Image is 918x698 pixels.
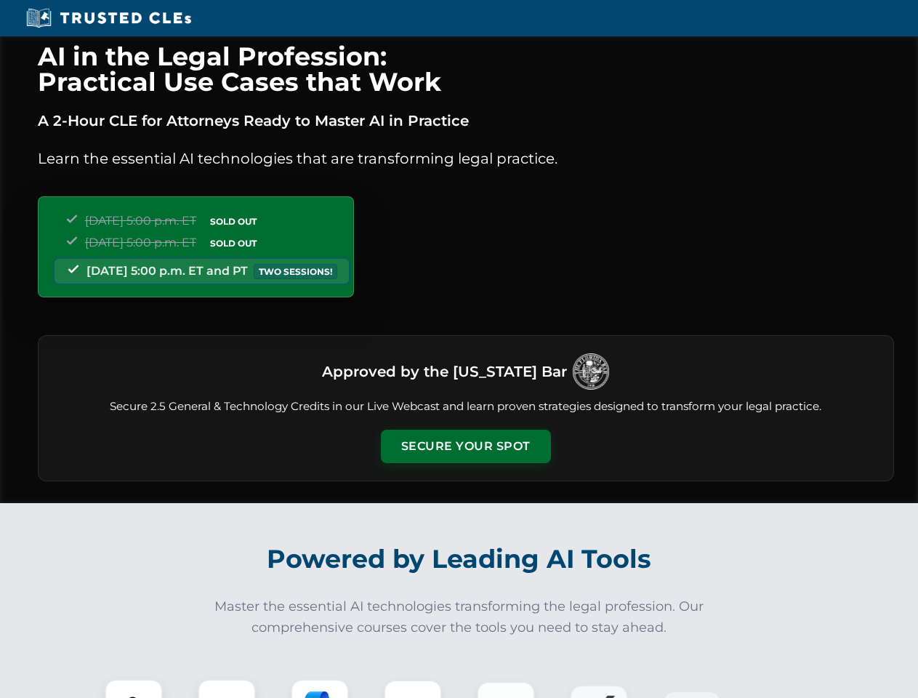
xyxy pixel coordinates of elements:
h1: AI in the Legal Profession: Practical Use Cases that Work [38,44,894,95]
span: [DATE] 5:00 p.m. ET [85,214,196,228]
img: Logo [573,353,609,390]
span: [DATE] 5:00 p.m. ET [85,236,196,249]
h3: Approved by the [US_STATE] Bar [322,358,567,385]
p: Secure 2.5 General & Technology Credits in our Live Webcast and learn proven strategies designed ... [56,398,876,415]
button: Secure Your Spot [381,430,551,463]
span: SOLD OUT [205,236,262,251]
p: A 2-Hour CLE for Attorneys Ready to Master AI in Practice [38,109,894,132]
p: Learn the essential AI technologies that are transforming legal practice. [38,147,894,170]
span: SOLD OUT [205,214,262,229]
img: Trusted CLEs [22,7,196,29]
p: Master the essential AI technologies transforming the legal profession. Our comprehensive courses... [205,596,714,638]
h2: Powered by Leading AI Tools [57,534,862,585]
